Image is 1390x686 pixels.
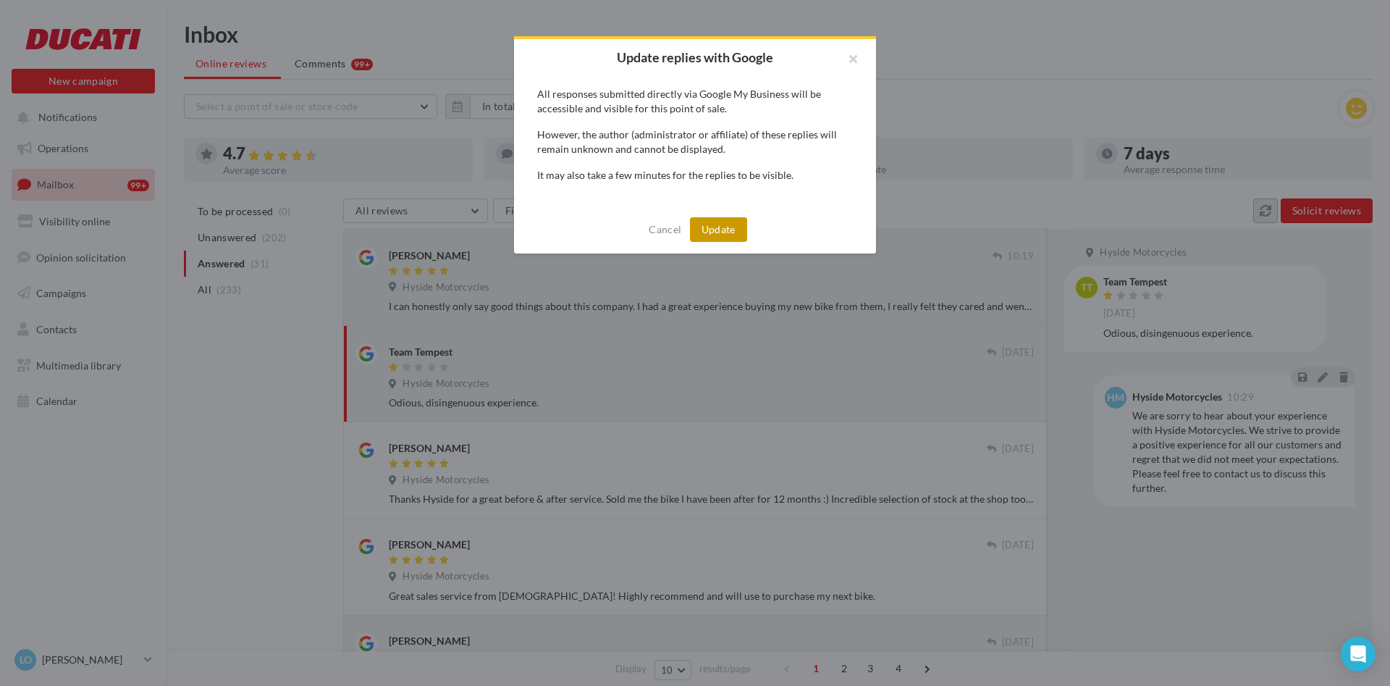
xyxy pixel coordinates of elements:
[643,221,687,238] button: Cancel
[1341,637,1376,672] div: Open Intercom Messenger
[690,217,747,242] button: Update
[537,127,853,156] div: However, the author (administrator or affiliate) of these replies will remain unknown and cannot ...
[537,168,853,183] div: It may also take a few minutes for the replies to be visible.
[537,88,821,114] span: All responses submitted directly via Google My Business will be accessible and visible for this p...
[537,51,853,64] h2: Update replies with Google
